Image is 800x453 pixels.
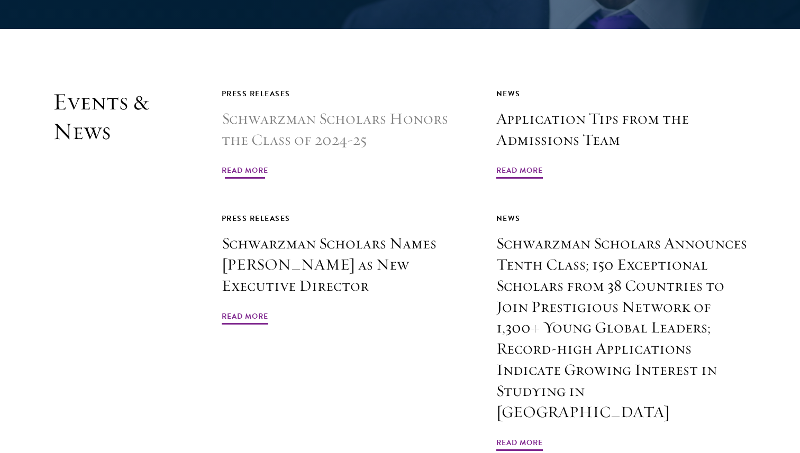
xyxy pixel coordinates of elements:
div: Press Releases [222,87,472,100]
h3: Schwarzman Scholars Announces Tenth Class; 150 Exceptional Scholars from 38 Countries to Join Pre... [496,233,747,423]
span: Read More [496,164,543,180]
div: News [496,87,747,100]
span: Read More [222,310,268,326]
a: News Application Tips from the Admissions Team Read More [496,87,747,180]
h3: Schwarzman Scholars Honors the Class of 2024-25 [222,108,472,151]
h3: Application Tips from the Admissions Team [496,108,747,151]
a: Press Releases Schwarzman Scholars Names [PERSON_NAME] as New Executive Director Read More [222,212,472,326]
a: News Schwarzman Scholars Announces Tenth Class; 150 Exceptional Scholars from 38 Countries to Joi... [496,212,747,452]
a: Press Releases Schwarzman Scholars Honors the Class of 2024-25 Read More [222,87,472,180]
h2: Events & News [53,87,169,452]
span: Read More [222,164,268,180]
div: News [496,212,747,225]
span: Read More [496,436,543,452]
h3: Schwarzman Scholars Names [PERSON_NAME] as New Executive Director [222,233,472,297]
div: Press Releases [222,212,472,225]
